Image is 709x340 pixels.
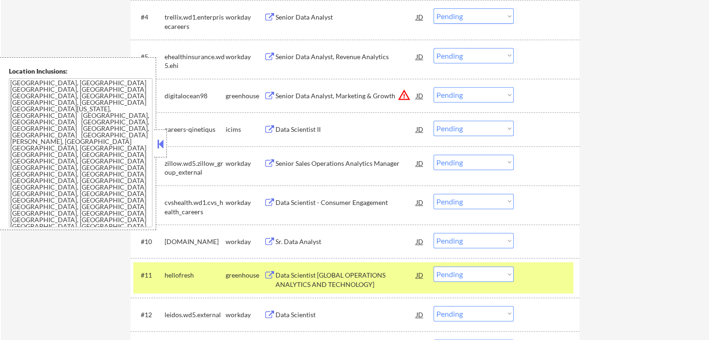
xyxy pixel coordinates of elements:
div: JD [415,266,425,283]
div: workday [226,310,264,320]
div: Location Inclusions: [9,67,152,76]
div: workday [226,13,264,22]
div: workday [226,198,264,207]
div: workday [226,159,264,168]
div: Senior Data Analyst [275,13,416,22]
div: digitalocean98 [165,91,226,101]
div: Data Scientist [275,310,416,320]
div: JD [415,48,425,65]
div: careers-qinetiqus [165,125,226,134]
div: #11 [141,271,157,280]
div: Data Scientist - Consumer Engagement [275,198,416,207]
button: warning_amber [398,88,411,102]
div: greenhouse [226,91,264,101]
div: Senior Data Analyst, Marketing & Growth [275,91,416,101]
div: #5 [141,52,157,61]
div: cvshealth.wd1.cvs_health_careers [165,198,226,216]
div: Data Scientist II [275,125,416,134]
div: JD [415,155,425,171]
div: icims [226,125,264,134]
div: ehealthinsurance.wd5.ehi [165,52,226,70]
div: Senior Sales Operations Analytics Manager [275,159,416,168]
div: workday [226,52,264,61]
div: greenhouse [226,271,264,280]
div: workday [226,237,264,246]
div: #12 [141,310,157,320]
div: Data Scientist [GLOBAL OPERATIONS ANALYTICS AND TECHNOLOGY] [275,271,416,289]
div: leidos.wd5.external [165,310,226,320]
div: JD [415,121,425,137]
div: [DOMAIN_NAME] [165,237,226,246]
div: JD [415,8,425,25]
div: JD [415,194,425,211]
div: hellofresh [165,271,226,280]
div: trellix.wd1.enterprisecareers [165,13,226,31]
div: #4 [141,13,157,22]
div: #10 [141,237,157,246]
div: Sr. Data Analyst [275,237,416,246]
div: Senior Data Analyst, Revenue Analytics [275,52,416,61]
div: JD [415,233,425,250]
div: zillow.wd5.zillow_group_external [165,159,226,177]
div: JD [415,306,425,323]
div: JD [415,87,425,104]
